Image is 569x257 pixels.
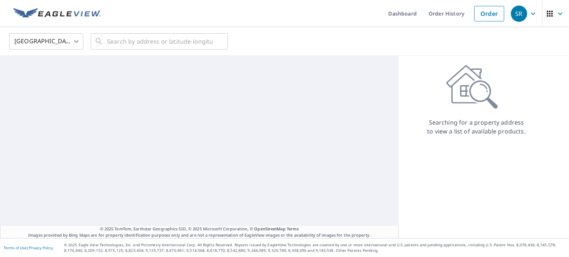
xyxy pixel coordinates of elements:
[9,31,83,52] div: [GEOGRAPHIC_DATA]
[100,226,299,232] span: © 2025 TomTom, Earthstar Geographics SIO, © 2025 Microsoft Corporation, ©
[287,226,299,231] a: Terms
[4,245,27,250] a: Terms of Use
[427,118,526,136] p: Searching for a property address to view a list of available products.
[4,246,53,250] p: |
[474,6,504,21] a: Order
[64,242,565,253] p: © 2025 Eagle View Technologies, Inc. and Pictometry International Corp. All Rights Reserved. Repo...
[107,31,213,52] input: Search by address or latitude-longitude
[511,6,527,22] div: SR
[254,226,285,231] a: OpenStreetMap
[29,245,53,250] a: Privacy Policy
[13,8,101,19] img: EV Logo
